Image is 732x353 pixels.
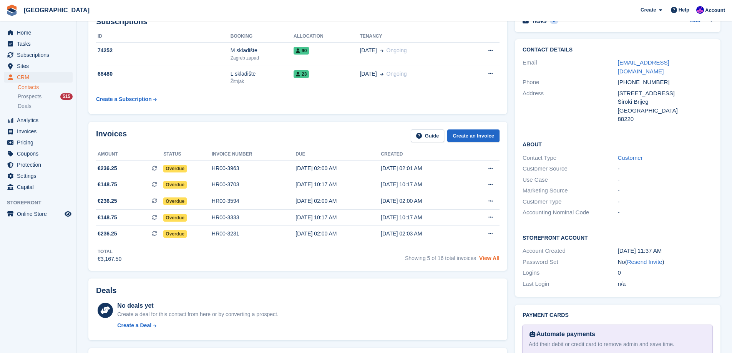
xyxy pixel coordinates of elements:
[60,93,73,100] div: 515
[21,4,93,17] a: [GEOGRAPHIC_DATA]
[17,27,63,38] span: Home
[618,268,713,277] div: 0
[523,234,713,241] h2: Storefront Account
[212,181,295,189] div: HR00-3703
[96,92,157,106] a: Create a Subscription
[4,137,73,148] a: menu
[98,197,117,205] span: €236.25
[618,258,713,267] div: No
[4,182,73,192] a: menu
[618,78,713,87] div: [PHONE_NUMBER]
[387,71,407,77] span: Ongoing
[18,103,32,110] span: Deals
[231,70,294,78] div: L skladište
[523,164,617,173] div: Customer Source
[4,126,73,137] a: menu
[4,61,73,71] a: menu
[532,17,547,24] h2: Tasks
[294,47,309,55] span: 90
[618,247,713,255] div: [DATE] 11:37 AM
[163,148,212,161] th: Status
[4,38,73,49] a: menu
[618,59,669,75] a: [EMAIL_ADDRESS][DOMAIN_NAME]
[17,38,63,49] span: Tasks
[523,312,713,318] h2: Payment cards
[360,70,377,78] span: [DATE]
[618,89,713,98] div: [STREET_ADDRESS]
[523,78,617,87] div: Phone
[523,247,617,255] div: Account Created
[381,181,466,189] div: [DATE] 10:17 AM
[98,230,117,238] span: €236.25
[523,208,617,217] div: Accounting Nominal Code
[381,164,466,172] div: [DATE] 02:01 AM
[17,126,63,137] span: Invoices
[360,46,377,55] span: [DATE]
[360,30,464,43] th: Tenancy
[231,46,294,55] div: M skladište
[405,255,476,261] span: Showing 5 of 16 total invoices
[18,84,73,91] a: Contacts
[117,310,278,318] div: Create a deal for this contact from here or by converting a prospect.
[705,7,725,14] span: Account
[98,214,117,222] span: €148.75
[618,197,713,206] div: -
[679,6,689,14] span: Help
[387,47,407,53] span: Ongoing
[17,72,63,83] span: CRM
[4,115,73,126] a: menu
[163,181,187,189] span: Overdue
[529,330,706,339] div: Automate payments
[381,148,466,161] th: Created
[295,164,381,172] div: [DATE] 02:00 AM
[641,6,656,14] span: Create
[117,301,278,310] div: No deals yet
[618,115,713,124] div: 88220
[18,102,73,110] a: Deals
[295,197,381,205] div: [DATE] 02:00 AM
[163,165,187,172] span: Overdue
[294,70,309,78] span: 23
[479,255,500,261] a: View All
[4,27,73,38] a: menu
[96,129,127,142] h2: Invoices
[96,95,152,103] div: Create a Subscription
[625,259,664,265] span: ( )
[4,50,73,60] a: menu
[17,137,63,148] span: Pricing
[523,268,617,277] div: Logins
[523,258,617,267] div: Password Set
[17,148,63,159] span: Coupons
[550,17,559,24] div: 0
[17,115,63,126] span: Analytics
[523,140,713,148] h2: About
[98,248,121,255] div: Total
[98,181,117,189] span: €148.75
[4,171,73,181] a: menu
[4,72,73,83] a: menu
[295,181,381,189] div: [DATE] 10:17 AM
[618,98,713,106] div: Široki Brijeg
[523,186,617,195] div: Marketing Source
[690,17,700,25] a: Add
[98,164,117,172] span: €236.25
[523,280,617,288] div: Last Login
[294,30,360,43] th: Allocation
[295,230,381,238] div: [DATE] 02:00 AM
[523,58,617,76] div: Email
[18,93,73,101] a: Prospects 515
[523,197,617,206] div: Customer Type
[523,47,713,53] h2: Contact Details
[447,129,500,142] a: Create an Invoice
[17,182,63,192] span: Capital
[618,176,713,184] div: -
[7,199,76,207] span: Storefront
[212,197,295,205] div: HR00-3594
[618,106,713,115] div: [GEOGRAPHIC_DATA]
[17,50,63,60] span: Subscriptions
[6,5,18,16] img: stora-icon-8386f47178a22dfd0bd8f6a31ec36ba5ce8667c1dd55bd0f319d3a0aa187defe.svg
[618,208,713,217] div: -
[529,340,706,348] div: Add their debit or credit card to remove admin and save time.
[96,30,231,43] th: ID
[17,171,63,181] span: Settings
